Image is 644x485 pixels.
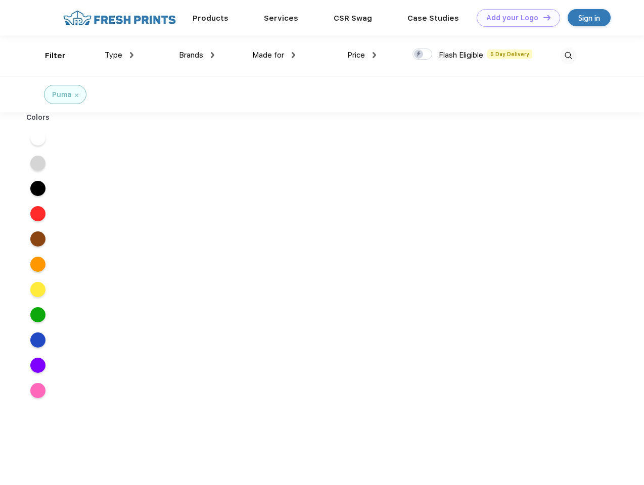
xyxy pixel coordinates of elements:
[130,52,133,58] img: dropdown.png
[373,52,376,58] img: dropdown.png
[252,51,284,60] span: Made for
[264,14,298,23] a: Services
[105,51,122,60] span: Type
[543,15,550,20] img: DT
[486,14,538,22] div: Add your Logo
[193,14,228,23] a: Products
[439,51,483,60] span: Flash Eligible
[487,50,532,59] span: 5 Day Delivery
[292,52,295,58] img: dropdown.png
[52,89,72,100] div: Puma
[560,47,577,64] img: desktop_search.svg
[211,52,214,58] img: dropdown.png
[19,112,58,123] div: Colors
[334,14,372,23] a: CSR Swag
[60,9,179,27] img: fo%20logo%202.webp
[568,9,611,26] a: Sign in
[179,51,203,60] span: Brands
[578,12,600,24] div: Sign in
[45,50,66,62] div: Filter
[75,93,78,97] img: filter_cancel.svg
[347,51,365,60] span: Price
